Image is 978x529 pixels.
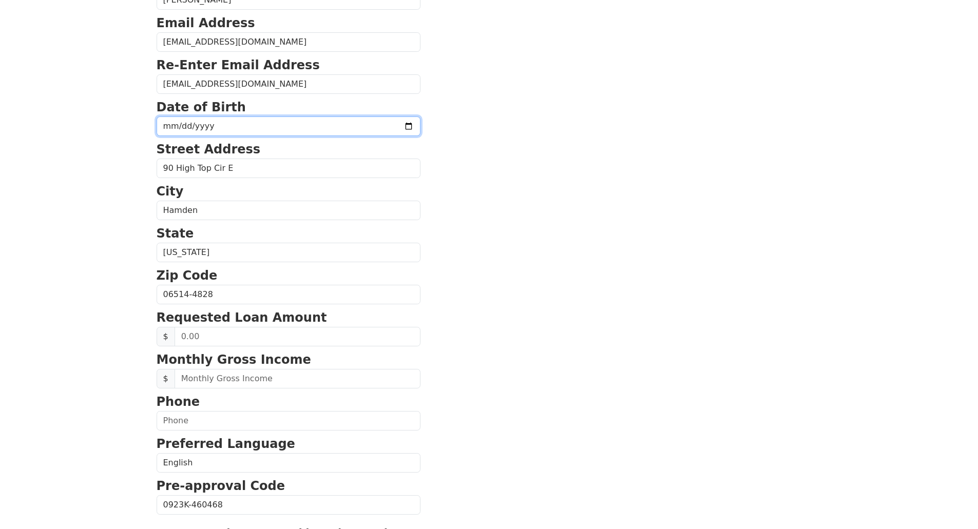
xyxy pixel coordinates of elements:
[175,327,420,346] input: 0.00
[157,184,184,199] strong: City
[157,201,420,220] input: City
[175,369,420,388] input: Monthly Gross Income
[157,350,420,369] p: Monthly Gross Income
[157,369,175,388] span: $
[157,159,420,178] input: Street Address
[157,395,200,409] strong: Phone
[157,74,420,94] input: Re-Enter Email Address
[157,327,175,346] span: $
[157,226,194,241] strong: State
[157,437,295,451] strong: Preferred Language
[157,411,420,430] input: Phone
[157,285,420,304] input: Zip Code
[157,58,320,72] strong: Re-Enter Email Address
[157,32,420,52] input: Email Address
[157,310,327,325] strong: Requested Loan Amount
[157,495,420,515] input: Pre-approval Code
[157,479,285,493] strong: Pre-approval Code
[157,16,255,30] strong: Email Address
[157,142,261,156] strong: Street Address
[157,268,218,283] strong: Zip Code
[157,100,246,114] strong: Date of Birth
